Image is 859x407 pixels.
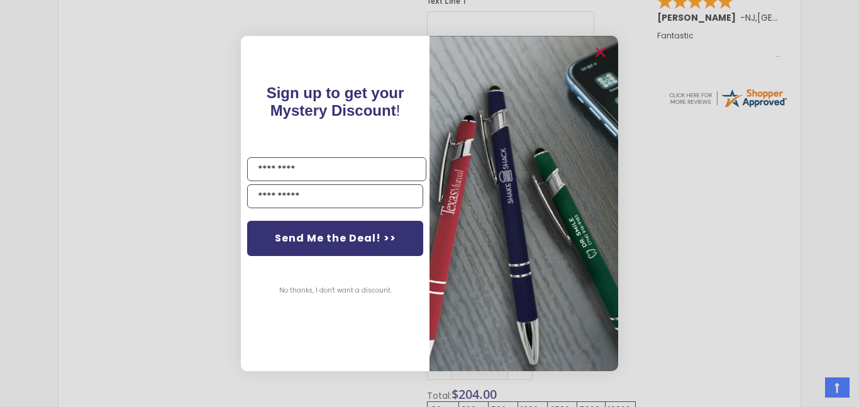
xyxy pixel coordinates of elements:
button: Send Me the Deal! >> [247,221,423,256]
span: Sign up to get your Mystery Discount [267,84,404,119]
span: ! [267,84,404,119]
button: No thanks, I don't want a discount. [273,275,398,306]
img: pop-up-image [429,36,618,371]
button: Close dialog [590,42,611,62]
